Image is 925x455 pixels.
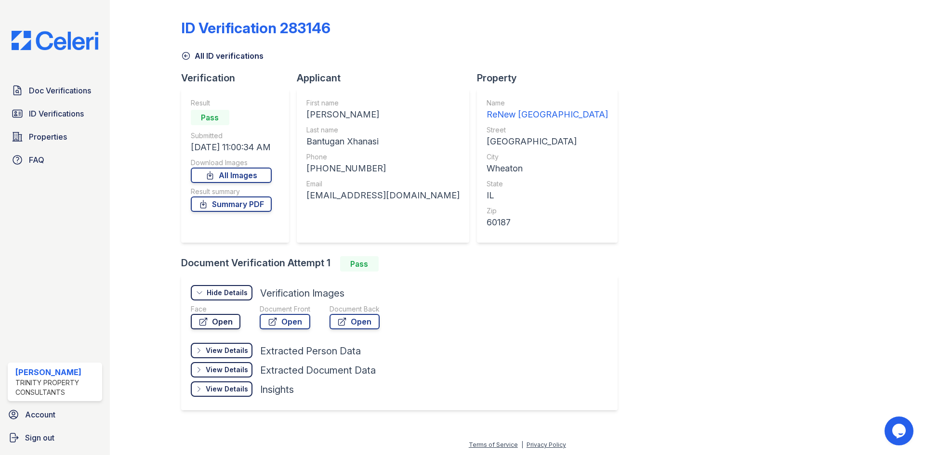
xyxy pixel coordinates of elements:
[191,304,240,314] div: Face
[306,152,460,162] div: Phone
[206,384,248,394] div: View Details
[260,383,294,396] div: Insights
[181,50,264,62] a: All ID verifications
[306,98,460,108] div: First name
[487,135,608,148] div: [GEOGRAPHIC_DATA]
[15,378,98,397] div: Trinity Property Consultants
[487,108,608,121] div: ReNew [GEOGRAPHIC_DATA]
[191,168,272,183] a: All Images
[487,162,608,175] div: Wheaton
[181,19,330,37] div: ID Verification 283146
[4,31,106,50] img: CE_Logo_Blue-a8612792a0a2168367f1c8372b55b34899dd931a85d93a1a3d3e32e68fde9ad4.png
[487,189,608,202] div: IL
[8,104,102,123] a: ID Verifications
[330,304,380,314] div: Document Back
[4,428,106,447] a: Sign out
[191,187,272,196] div: Result summary
[260,344,361,358] div: Extracted Person Data
[25,432,54,443] span: Sign out
[181,71,297,85] div: Verification
[487,152,608,162] div: City
[487,98,608,121] a: Name ReNew [GEOGRAPHIC_DATA]
[15,366,98,378] div: [PERSON_NAME]
[306,189,460,202] div: [EMAIL_ADDRESS][DOMAIN_NAME]
[527,441,566,448] a: Privacy Policy
[487,206,608,216] div: Zip
[8,127,102,146] a: Properties
[191,314,240,329] a: Open
[885,416,915,445] iframe: chat widget
[487,179,608,189] div: State
[477,71,625,85] div: Property
[206,365,248,375] div: View Details
[8,150,102,169] a: FAQ
[25,409,55,420] span: Account
[29,85,91,96] span: Doc Verifications
[469,441,518,448] a: Terms of Service
[297,71,477,85] div: Applicant
[306,135,460,148] div: Bantugan Xhanasi
[306,162,460,175] div: [PHONE_NUMBER]
[29,108,84,119] span: ID Verifications
[191,131,272,141] div: Submitted
[340,256,379,272] div: Pass
[487,216,608,229] div: 60187
[330,314,380,329] a: Open
[191,110,229,125] div: Pass
[181,256,625,272] div: Document Verification Attempt 1
[260,286,344,300] div: Verification Images
[260,304,310,314] div: Document Front
[191,158,272,168] div: Download Images
[306,179,460,189] div: Email
[29,154,44,166] span: FAQ
[207,288,248,298] div: Hide Details
[8,81,102,100] a: Doc Verifications
[260,314,310,329] a: Open
[306,108,460,121] div: [PERSON_NAME]
[191,196,272,212] a: Summary PDF
[306,125,460,135] div: Last name
[29,131,67,143] span: Properties
[191,141,272,154] div: [DATE] 11:00:34 AM
[521,441,523,448] div: |
[4,405,106,424] a: Account
[487,125,608,135] div: Street
[260,364,376,377] div: Extracted Document Data
[487,98,608,108] div: Name
[191,98,272,108] div: Result
[206,346,248,355] div: View Details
